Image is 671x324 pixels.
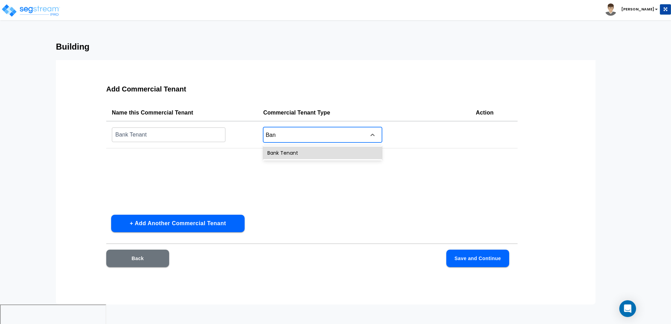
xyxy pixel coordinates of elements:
[1,3,60,17] img: logo_pro_r.png
[263,147,382,159] div: Bank Tenant
[106,250,169,267] button: Back
[621,7,654,12] b: [PERSON_NAME]
[258,104,470,121] th: Commercial Tenant Type
[470,104,518,121] th: Action
[112,127,225,142] input: Commercial Tenant Name
[56,42,615,52] h3: Building
[605,3,617,16] img: avatar.png
[619,300,636,317] div: Open Intercom Messenger
[106,85,518,93] h3: Add Commercial Tenant
[111,215,245,232] button: + Add Another Commercial Tenant
[106,104,258,121] th: Name this Commercial Tenant
[446,250,509,267] button: Save and Continue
